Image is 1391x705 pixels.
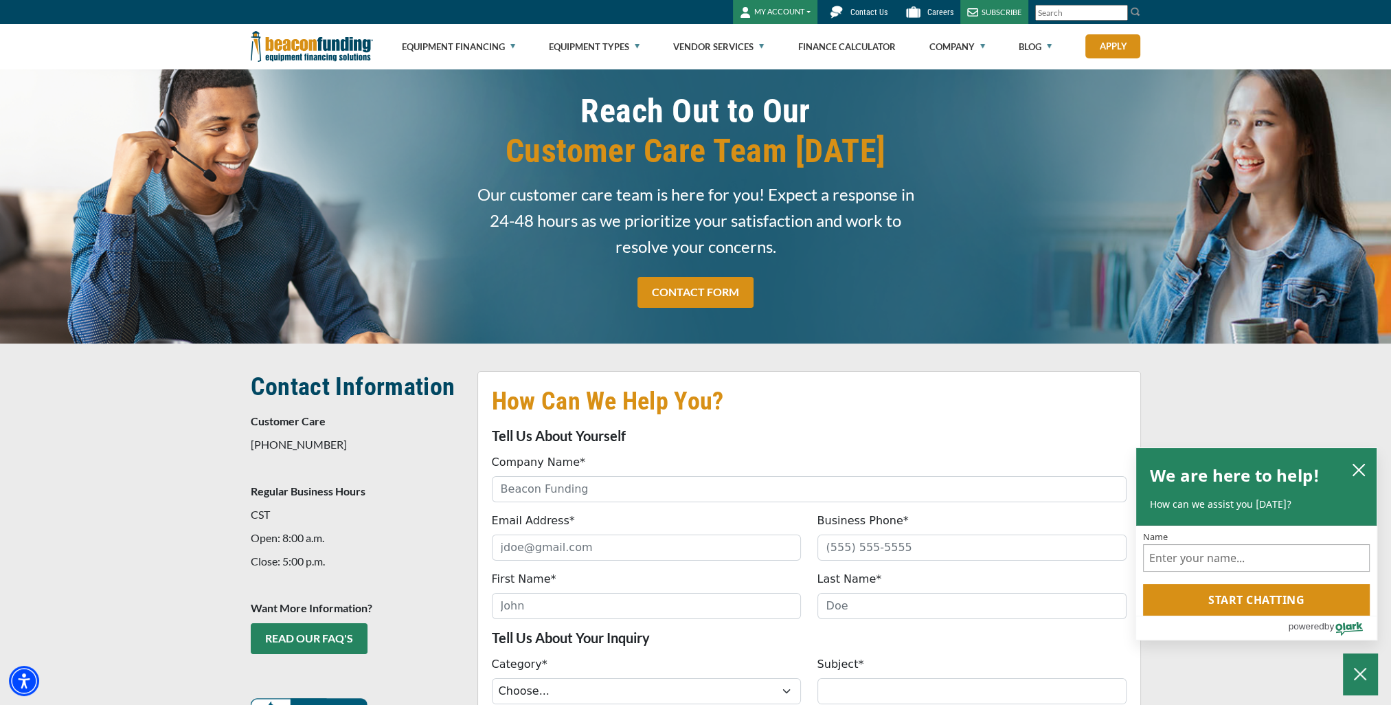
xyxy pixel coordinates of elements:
[477,181,914,260] span: Our customer care team is here for you! Expect a response in 24-48 hours as we prioritize your sa...
[1324,618,1334,635] span: by
[251,24,373,69] img: Beacon Funding Corporation logo
[251,623,367,654] a: READ OUR FAQ's - open in a new tab
[1019,25,1052,69] a: Blog
[251,506,461,523] p: CST
[492,385,1127,417] h2: How Can We Help You?
[1348,460,1370,479] button: close chatbox
[492,593,801,619] input: John
[549,25,640,69] a: Equipment Types
[1143,544,1370,572] input: Name
[817,513,909,529] label: Business Phone*
[9,666,39,696] div: Accessibility Menu
[817,535,1127,561] input: (555) 555-5555
[637,277,754,308] a: CONTACT FORM
[1288,616,1377,640] a: Powered by Olark
[1035,5,1128,21] input: Search
[1113,8,1124,19] a: Clear search text
[817,571,882,587] label: Last Name*
[1143,533,1370,541] label: Name
[1143,584,1370,616] button: Start chatting
[1288,618,1324,635] span: powered
[477,91,914,171] h1: Reach Out to Our
[492,454,585,471] label: Company Name*
[817,656,864,673] label: Subject*
[477,131,914,171] span: Customer Care Team [DATE]
[798,25,895,69] a: Finance Calculator
[817,593,1127,619] input: Doe
[251,530,461,546] p: Open: 8:00 a.m.
[251,371,461,403] h2: Contact Information
[402,25,515,69] a: Equipment Financing
[492,629,1127,646] p: Tell Us About Your Inquiry
[251,414,326,427] strong: Customer Care
[1085,34,1140,58] a: Apply
[927,8,953,17] span: Careers
[251,436,461,453] p: [PHONE_NUMBER]
[1135,447,1377,641] div: olark chatbox
[251,553,461,570] p: Close: 5:00 p.m.
[850,8,887,17] span: Contact Us
[1150,462,1320,489] h2: We are here to help!
[492,535,801,561] input: jdoe@gmail.com
[673,25,764,69] a: Vendor Services
[251,484,365,497] strong: Regular Business Hours
[492,427,1127,444] p: Tell Us About Yourself
[492,513,575,529] label: Email Address*
[492,656,547,673] label: Category*
[251,601,372,614] strong: Want More Information?
[492,571,556,587] label: First Name*
[1150,497,1363,511] p: How can we assist you [DATE]?
[1343,653,1377,695] button: Close Chatbox
[1130,6,1141,17] img: Search
[492,476,1127,502] input: Beacon Funding
[929,25,985,69] a: Company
